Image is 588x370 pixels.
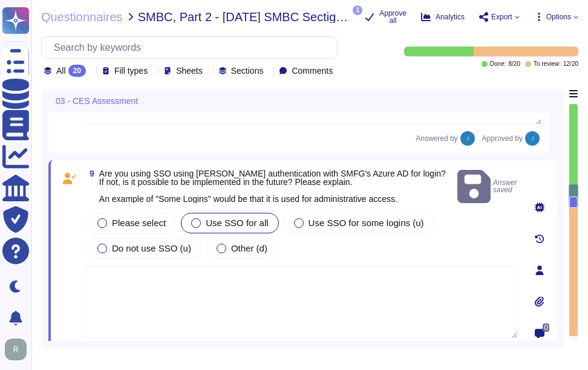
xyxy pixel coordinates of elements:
span: All [56,67,66,75]
span: 0 [543,323,549,332]
span: Use SSO for all [206,218,268,228]
img: user [525,131,540,146]
span: Answered by [416,135,457,142]
span: Sheets [176,67,203,75]
span: Approved by [482,135,523,142]
span: Export [491,13,512,21]
button: Analytics [421,12,465,22]
span: Sections [231,67,264,75]
span: Do not use SSO (u) [112,243,191,253]
span: SMBC, Part 2 - [DATE] SMBC Sectigo Responses Assessment tab 3 [138,11,350,23]
span: Fill types [114,67,148,75]
img: user [5,339,27,360]
div: 20 [68,65,86,77]
span: 9 [85,169,94,178]
span: Analytics [436,13,465,21]
span: 8 / 20 [508,61,520,67]
input: Search by keywords [48,37,337,58]
button: user [2,336,35,363]
span: Approve all [379,10,407,24]
span: Comments [292,67,333,75]
span: 1 [353,5,362,15]
span: 12 / 20 [563,61,578,67]
span: Other (d) [231,243,267,253]
span: Use SSO for some logins (u) [309,218,424,228]
img: user [460,131,475,146]
span: Questionnaires [41,11,123,23]
span: Options [546,13,571,21]
span: Are you using SSO using [PERSON_NAME] authentication with SMFG's Azure AD for login? If not, is i... [99,169,446,204]
span: Done: [490,61,506,67]
span: Please select [112,218,166,228]
button: Approve all [365,10,407,24]
span: To review: [534,61,561,67]
span: 03 - CES Assessment [56,97,138,105]
span: Answer saved [457,167,518,206]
